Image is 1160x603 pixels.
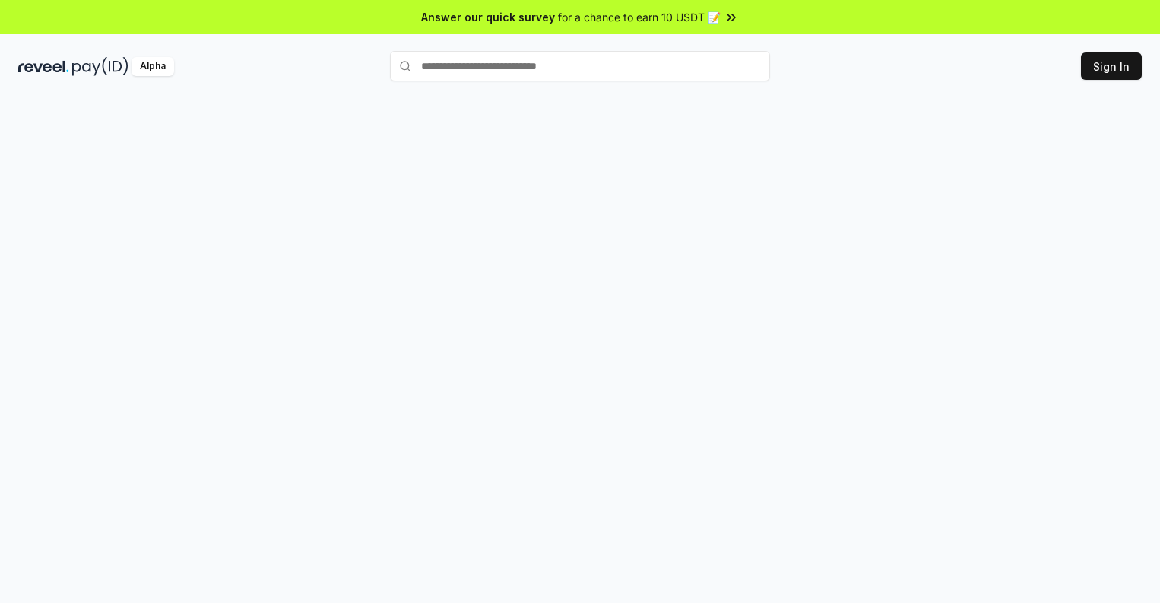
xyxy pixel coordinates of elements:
[132,57,174,76] div: Alpha
[421,9,555,25] span: Answer our quick survey
[72,57,128,76] img: pay_id
[1081,52,1142,80] button: Sign In
[558,9,721,25] span: for a chance to earn 10 USDT 📝
[18,57,69,76] img: reveel_dark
